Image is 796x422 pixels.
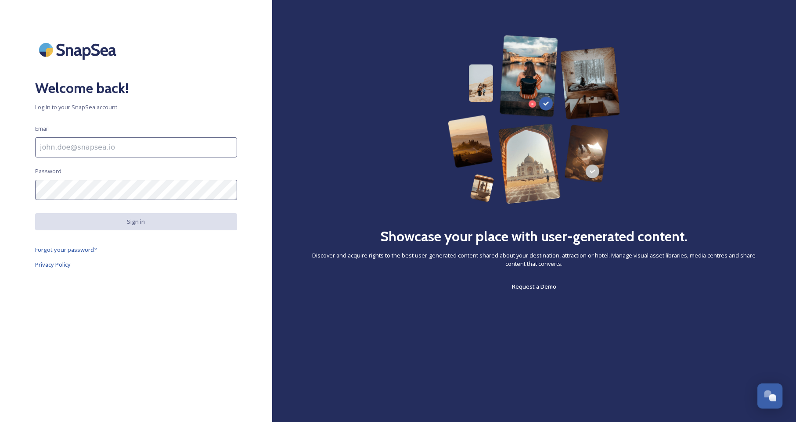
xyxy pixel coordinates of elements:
[307,251,761,268] span: Discover and acquire rights to the best user-generated content shared about your destination, att...
[35,244,237,255] a: Forgot your password?
[35,137,237,157] input: john.doe@snapsea.io
[512,281,556,292] a: Request a Demo
[35,167,61,175] span: Password
[35,35,123,64] img: SnapSea Logo
[35,261,71,268] span: Privacy Policy
[757,383,783,409] button: Open Chat
[35,78,237,99] h2: Welcome back!
[35,103,237,111] span: Log in to your SnapSea account
[35,246,97,254] span: Forgot your password?
[35,213,237,230] button: Sign in
[35,259,237,270] a: Privacy Policy
[448,35,620,204] img: 63b42ca75bacad526042e722_Group%20154-p-800.png
[35,125,49,133] span: Email
[512,283,556,290] span: Request a Demo
[381,226,688,247] h2: Showcase your place with user-generated content.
